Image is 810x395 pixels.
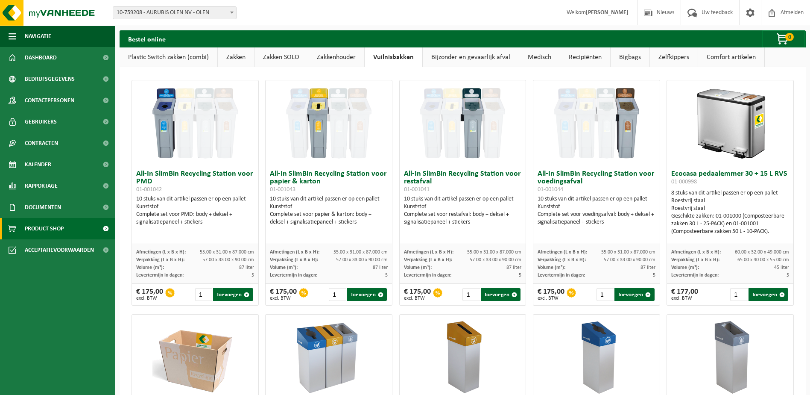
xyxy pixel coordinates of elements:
[251,273,254,278] span: 5
[25,47,57,68] span: Dashboard
[671,296,698,301] span: excl. BTW
[785,33,794,41] span: 0
[136,257,184,262] span: Verpakking (L x B x H):
[671,273,719,278] span: Levertermijn in dagen:
[270,265,298,270] span: Volume (m³):
[25,175,58,197] span: Rapportage
[120,30,174,47] h2: Bestel online
[420,80,505,166] img: 01-001041
[270,250,319,255] span: Afmetingen (L x B x H):
[136,195,254,226] div: 10 stuks van dit artikel passen er op een pallet
[120,47,217,67] a: Plastic Switch zakken (combi)
[774,265,789,270] span: 45 liter
[329,288,346,301] input: 1
[650,47,698,67] a: Zelfkippers
[200,250,254,255] span: 55.00 x 31.00 x 87.000 cm
[25,154,51,175] span: Kalender
[671,250,721,255] span: Afmetingen (L x B x H):
[586,9,629,16] strong: [PERSON_NAME]
[404,250,453,255] span: Afmetingen (L x B x H):
[538,288,564,301] div: € 175,00
[136,273,184,278] span: Levertermijn in dagen:
[554,80,639,166] img: 01-001044
[604,257,655,262] span: 57.00 x 33.00 x 90.00 cm
[404,265,432,270] span: Volume (m³):
[25,133,58,154] span: Contracten
[270,186,295,193] span: 01-001043
[506,265,521,270] span: 87 liter
[136,186,162,193] span: 01-001042
[136,265,164,270] span: Volume (m³):
[404,296,431,301] span: excl. BTW
[671,212,789,236] div: Geschikte zakken: 01-001000 (Composteerbare zakken 30 L - 25-PACK) en 01-001001 (Composteerbare z...
[737,257,789,262] span: 65.00 x 40.00 x 55.00 cm
[519,273,521,278] span: 5
[25,218,64,239] span: Product Shop
[270,211,388,226] div: Complete set voor papier & karton: body + deksel + signalisatiepaneel + stickers
[152,80,238,166] img: 01-001042
[467,250,521,255] span: 55.00 x 31.00 x 87.000 cm
[25,197,61,218] span: Documenten
[462,288,480,301] input: 1
[136,211,254,226] div: Complete set voor PMD: body + deksel + signalisatiepaneel + stickers
[404,257,452,262] span: Verpakking (L x B x H):
[365,47,422,67] a: Vuilnisbakken
[671,189,789,236] div: 8 stuks van dit artikel passen er op een pallet
[308,47,364,67] a: Zakkenhouder
[671,205,789,212] div: Roestvrij staal
[404,203,522,211] div: Kunststof
[671,179,697,185] span: 01-000998
[202,257,254,262] span: 57.00 x 33.00 x 90.00 cm
[538,273,585,278] span: Levertermijn in dagen:
[560,47,610,67] a: Recipiënten
[25,68,75,90] span: Bedrijfsgegevens
[404,170,522,193] h3: All-In SlimBin Recycling Station voor restafval
[519,47,560,67] a: Medisch
[538,195,655,226] div: 10 stuks van dit artikel passen er op een pallet
[671,170,789,187] h3: Ecocasa pedaalemmer 30 + 15 L RVS
[136,203,254,211] div: Kunststof
[687,80,773,166] img: 01-000998
[597,288,614,301] input: 1
[239,265,254,270] span: 87 liter
[404,273,451,278] span: Levertermijn in dagen:
[136,296,163,301] span: excl. BTW
[113,7,236,19] span: 10-759208 - AURUBIS OLEN NV - OLEN
[195,288,212,301] input: 1
[671,257,719,262] span: Verpakking (L x B x H):
[404,186,430,193] span: 01-001041
[270,296,297,301] span: excl. BTW
[218,47,254,67] a: Zakken
[698,47,764,67] a: Comfort artikelen
[614,288,654,301] button: Toevoegen
[762,30,805,47] button: 0
[333,250,388,255] span: 55.00 x 31.00 x 87.000 cm
[270,288,297,301] div: € 175,00
[136,170,254,193] h3: All-In SlimBin Recycling Station voor PMD
[601,250,655,255] span: 55.00 x 31.00 x 87.000 cm
[749,288,788,301] button: Toevoegen
[270,257,318,262] span: Verpakking (L x B x H):
[671,288,698,301] div: € 177,00
[254,47,308,67] a: Zakken SOLO
[538,170,655,193] h3: All-In SlimBin Recycling Station voor voedingsafval
[270,195,388,226] div: 10 stuks van dit artikel passen er op een pallet
[404,211,522,226] div: Complete set voor restafval: body + deksel + signalisatiepaneel + stickers
[25,90,74,111] span: Contactpersonen
[481,288,521,301] button: Toevoegen
[385,273,388,278] span: 5
[611,47,649,67] a: Bigbags
[25,111,57,133] span: Gebruikers
[213,288,253,301] button: Toevoegen
[113,6,237,19] span: 10-759208 - AURUBIS OLEN NV - OLEN
[653,273,655,278] span: 5
[470,257,521,262] span: 57.00 x 33.00 x 90.00 cm
[730,288,747,301] input: 1
[404,195,522,226] div: 10 stuks van dit artikel passen er op een pallet
[787,273,789,278] span: 5
[136,250,186,255] span: Afmetingen (L x B x H):
[538,250,587,255] span: Afmetingen (L x B x H):
[538,296,564,301] span: excl. BTW
[270,203,388,211] div: Kunststof
[538,186,563,193] span: 01-001044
